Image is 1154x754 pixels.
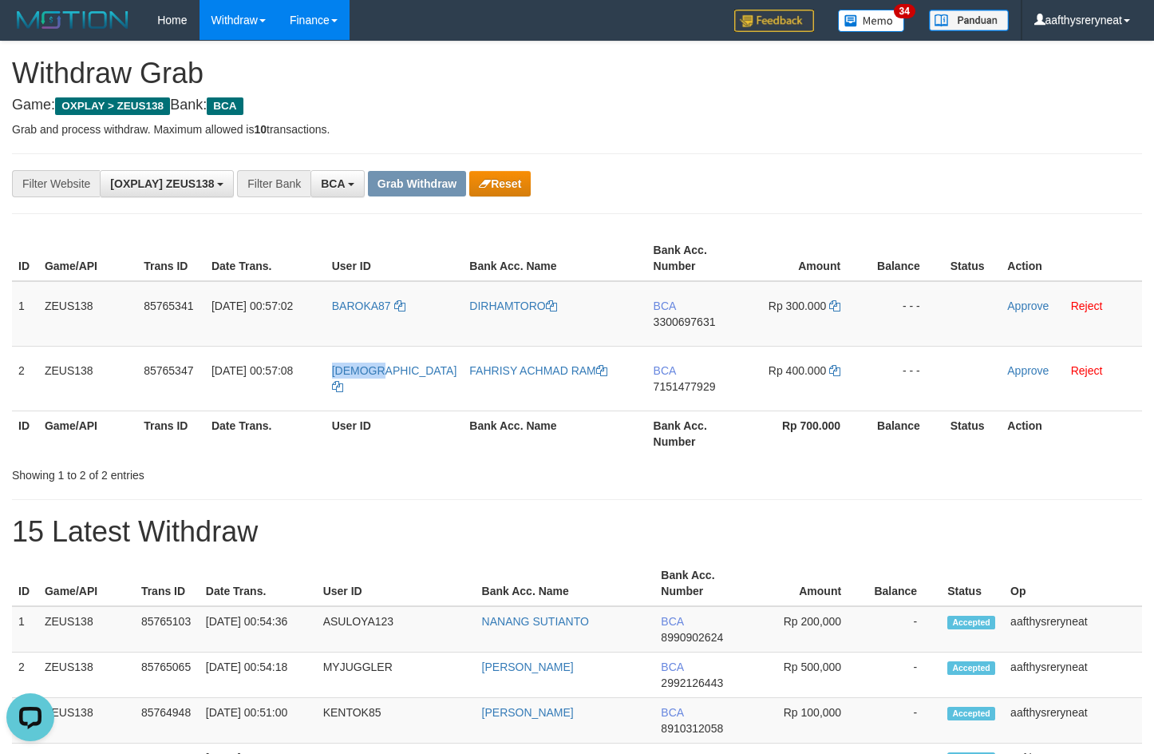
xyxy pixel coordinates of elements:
[135,606,200,653] td: 85765103
[135,653,200,698] td: 85765065
[1071,364,1103,377] a: Reject
[12,236,38,281] th: ID
[38,561,135,606] th: Game/API
[1001,236,1142,281] th: Action
[654,561,751,606] th: Bank Acc. Number
[751,698,865,744] td: Rp 100,000
[110,177,214,190] span: [OXPLAY] ZEUS138
[207,97,243,115] span: BCA
[38,653,135,698] td: ZEUS138
[12,346,38,411] td: 2
[12,8,133,32] img: MOTION_logo.png
[12,561,38,606] th: ID
[12,121,1142,137] p: Grab and process withdraw. Maximum allowed is transactions.
[864,281,944,347] td: - - -
[310,170,365,197] button: BCA
[1004,561,1142,606] th: Op
[647,236,747,281] th: Bank Acc. Number
[865,698,941,744] td: -
[947,661,995,675] span: Accepted
[463,411,646,456] th: Bank Acc. Name
[769,364,826,377] span: Rp 400.000
[661,706,683,719] span: BCA
[1004,698,1142,744] td: aafthysreryneat
[469,171,531,196] button: Reset
[654,315,716,328] span: Copy 3300697631 to clipboard
[332,300,391,312] span: BAROKA87
[469,364,607,377] a: FAHRISY ACHMAD RAM
[100,170,234,197] button: [OXPLAY] ZEUS138
[12,58,1142,89] h1: Withdraw Grab
[137,411,205,456] th: Trans ID
[661,677,723,689] span: Copy 2992126443 to clipboard
[647,411,747,456] th: Bank Acc. Number
[469,300,556,312] a: DIRHAMTORO
[746,411,864,456] th: Rp 700.000
[941,561,1004,606] th: Status
[482,661,574,673] a: [PERSON_NAME]
[864,411,944,456] th: Balance
[200,606,317,653] td: [DATE] 00:54:36
[12,281,38,347] td: 1
[751,606,865,653] td: Rp 200,000
[463,236,646,281] th: Bank Acc. Name
[144,300,193,312] span: 85765341
[38,698,135,744] td: ZEUS138
[947,616,995,629] span: Accepted
[654,364,676,377] span: BCA
[947,707,995,720] span: Accepted
[1004,606,1142,653] td: aafthysreryneat
[144,364,193,377] span: 85765347
[944,411,1001,456] th: Status
[326,236,464,281] th: User ID
[838,10,905,32] img: Button%20Memo.svg
[38,281,137,347] td: ZEUS138
[654,300,676,312] span: BCA
[211,364,293,377] span: [DATE] 00:57:08
[38,236,137,281] th: Game/API
[332,300,405,312] a: BAROKA87
[929,10,1009,31] img: panduan.png
[1004,653,1142,698] td: aafthysreryneat
[12,411,38,456] th: ID
[332,364,457,393] a: [DEMOGRAPHIC_DATA]
[829,300,840,312] a: Copy 300000 to clipboard
[1001,411,1142,456] th: Action
[12,606,38,653] td: 1
[661,631,723,644] span: Copy 8990902624 to clipboard
[211,300,293,312] span: [DATE] 00:57:02
[135,561,200,606] th: Trans ID
[38,411,137,456] th: Game/API
[751,561,865,606] th: Amount
[746,236,864,281] th: Amount
[894,4,915,18] span: 34
[1071,300,1103,312] a: Reject
[482,615,589,628] a: NANANG SUTIANTO
[661,722,723,735] span: Copy 8910312058 to clipboard
[200,561,317,606] th: Date Trans.
[864,236,944,281] th: Balance
[12,170,100,197] div: Filter Website
[769,300,826,312] span: Rp 300.000
[865,606,941,653] td: -
[1007,300,1049,312] a: Approve
[237,170,310,197] div: Filter Bank
[200,653,317,698] td: [DATE] 00:54:18
[12,653,38,698] td: 2
[476,561,655,606] th: Bank Acc. Name
[1007,364,1049,377] a: Approve
[482,706,574,719] a: [PERSON_NAME]
[317,561,476,606] th: User ID
[205,411,326,456] th: Date Trans.
[368,171,466,196] button: Grab Withdraw
[326,411,464,456] th: User ID
[12,97,1142,113] h4: Game: Bank:
[6,6,54,54] button: Open LiveChat chat widget
[38,606,135,653] td: ZEUS138
[332,364,457,377] span: [DEMOGRAPHIC_DATA]
[317,653,476,698] td: MYJUGGLER
[137,236,205,281] th: Trans ID
[865,653,941,698] td: -
[317,698,476,744] td: KENTOK85
[865,561,941,606] th: Balance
